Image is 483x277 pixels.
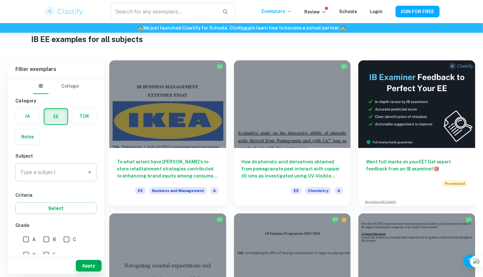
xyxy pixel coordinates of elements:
[332,217,338,223] img: Marked
[32,236,36,243] span: A
[15,192,96,199] h6: Criteria
[234,60,351,206] a: How do phenolic acid derivatives obtained from pomegranate peel interact with copper (II) ions as...
[117,158,219,179] h6: To what extent have [PERSON_NAME]'s in-store retailtainment strategies contributed to enhancing b...
[305,187,331,194] span: Chemistry
[15,152,96,160] h6: Subject
[466,217,472,223] img: Marked
[262,8,292,15] p: Exemplars
[305,8,326,15] p: Review
[242,158,343,179] h6: How do phenolic acid derivatives obtained from pomegranate peel interact with copper (II) ions as...
[31,33,452,45] h1: IB EE examples for all subjects
[291,187,301,194] span: EE
[358,60,475,206] a: Want full marks on yourEE? Get expert feedback from an IB examiner!PromotedAdvertise with Clastify
[53,236,56,243] span: B
[149,187,207,194] span: Business and Management
[33,79,79,94] div: Filter type choice
[464,255,477,267] button: Help and Feedback
[370,9,383,14] a: Login
[61,79,79,94] button: College
[72,108,96,124] button: TOK
[73,236,76,243] span: C
[341,217,347,223] div: Premium
[76,260,102,272] button: Apply
[341,64,347,70] img: Marked
[53,251,56,258] span: E
[44,5,85,18] img: Clastify logo
[16,129,40,144] button: Notes
[44,109,67,124] button: EE
[358,60,475,148] img: Thumbnail
[434,166,439,171] span: 🎯
[366,158,468,172] h6: Want full marks on your EE ? Get expert feedback from an IB examiner!
[15,203,96,214] button: Select
[33,79,49,94] button: IB
[15,97,96,104] h6: Category
[15,222,96,229] h6: Grade
[241,25,251,30] a: here
[109,60,226,206] a: To what extent have [PERSON_NAME]'s in-store retailtainment strategies contributed to enhancing b...
[340,25,345,30] span: 🏫
[217,64,223,70] img: Marked
[111,3,217,21] input: Search for any exemplars...
[1,24,482,31] h6: We just launched Clastify for Schools. Click to learn how to become a school partner.
[442,180,468,187] span: Promoted
[85,168,94,177] button: Open
[32,251,36,258] span: D
[138,25,143,30] span: 🏫
[217,217,223,223] img: Marked
[210,187,219,194] span: A
[396,6,440,17] button: JOIN FOR FREE
[339,9,357,14] a: Schools
[135,187,146,194] span: EE
[335,187,343,194] span: A
[8,60,104,78] h6: Filter exemplars
[16,108,40,124] button: IA
[365,200,396,204] a: Advertise with Clastify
